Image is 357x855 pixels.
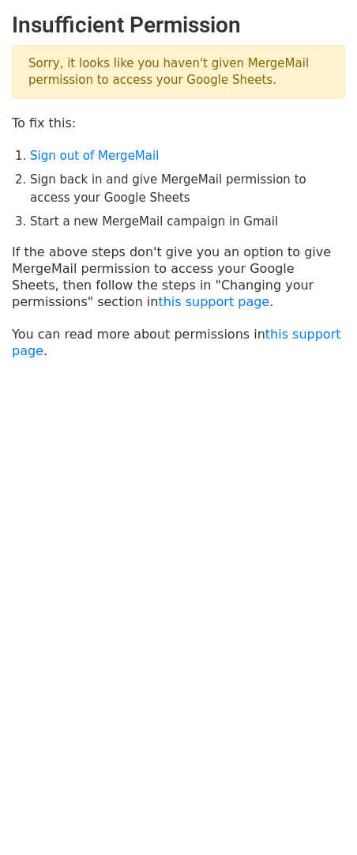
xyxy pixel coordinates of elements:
li: Start a new MergeMail campaign in Gmail [30,213,345,231]
p: You can read more about permissions in . [12,326,345,359]
li: Sign back in and give MergeMail permission to access your Google Sheets [30,171,345,206]
h2: Insufficient Permission [12,12,345,39]
a: Sign out of MergeMail [30,149,159,163]
p: To fix this: [12,115,345,131]
a: this support page [158,294,269,309]
p: Sorry, it looks like you haven't given MergeMail permission to access your Google Sheets. [12,45,345,99]
a: this support page [12,327,341,358]
p: If the above steps don't give you an option to give MergeMail permission to access your Google Sh... [12,244,345,310]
